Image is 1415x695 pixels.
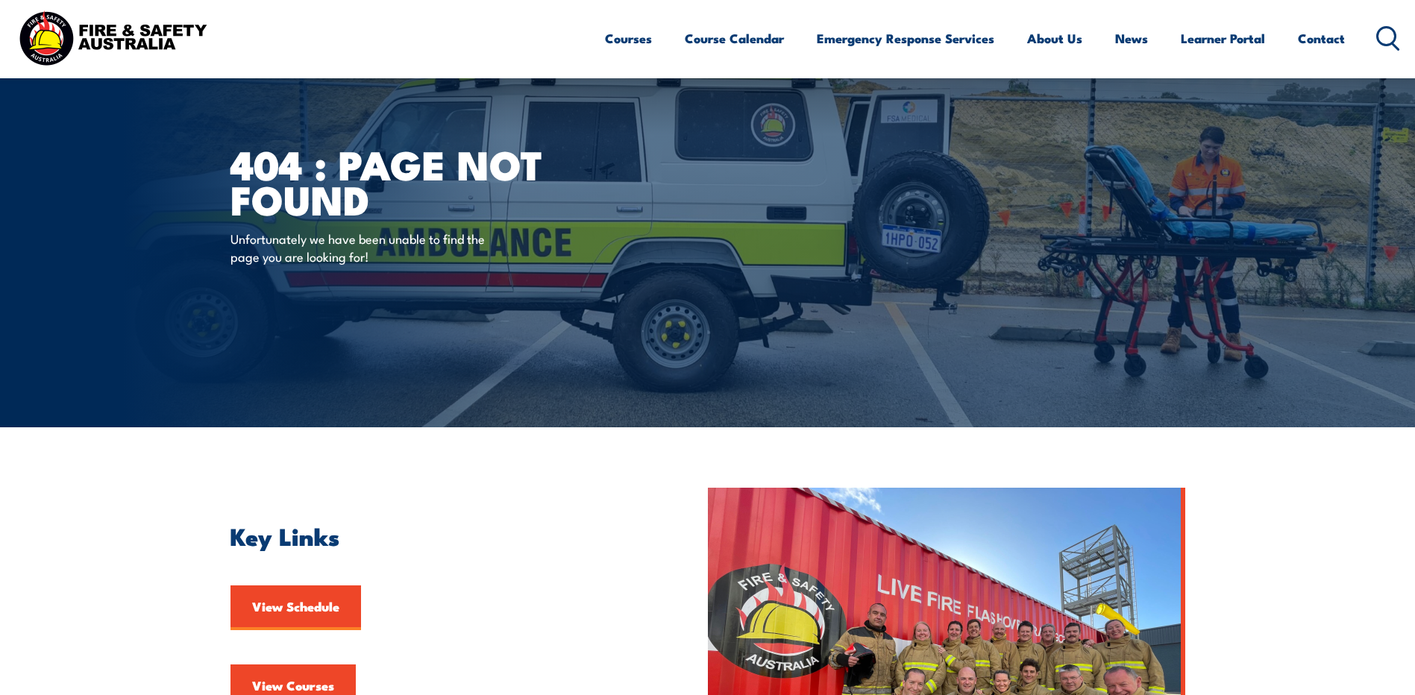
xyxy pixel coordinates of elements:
[230,585,361,630] a: View Schedule
[230,146,599,216] h1: 404 : Page Not Found
[817,19,994,58] a: Emergency Response Services
[605,19,652,58] a: Courses
[1115,19,1148,58] a: News
[1298,19,1345,58] a: Contact
[230,525,639,546] h2: Key Links
[230,230,503,265] p: Unfortunately we have been unable to find the page you are looking for!
[1181,19,1265,58] a: Learner Portal
[1027,19,1082,58] a: About Us
[685,19,784,58] a: Course Calendar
